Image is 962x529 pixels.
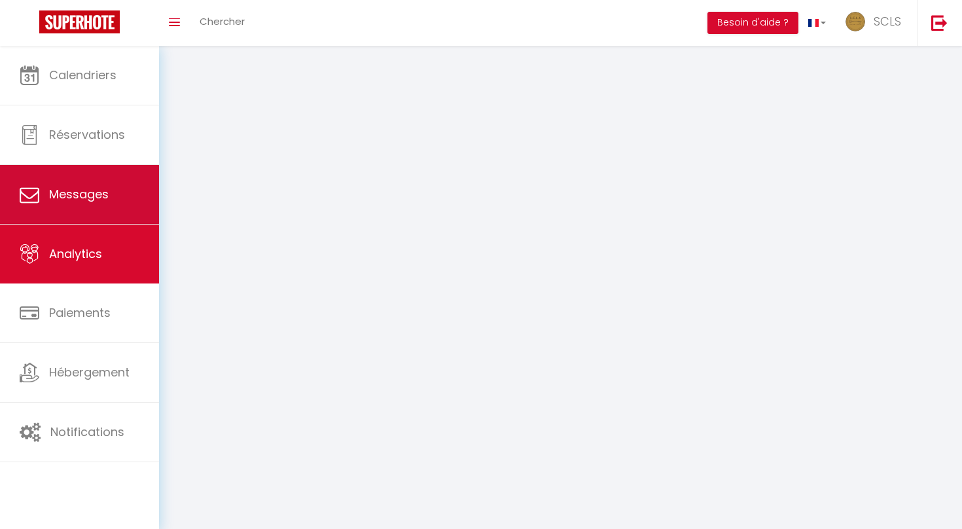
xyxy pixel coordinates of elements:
span: Calendriers [49,67,116,83]
span: Chercher [200,14,245,28]
span: Notifications [50,424,124,440]
img: ... [846,12,865,31]
span: SCLS [874,13,901,29]
span: Réservations [49,126,125,143]
img: Super Booking [39,10,120,33]
button: Besoin d'aide ? [707,12,798,34]
span: Paiements [49,304,111,321]
span: Analytics [49,246,102,262]
img: logout [931,14,948,31]
span: Messages [49,186,109,202]
span: Hébergement [49,364,130,380]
